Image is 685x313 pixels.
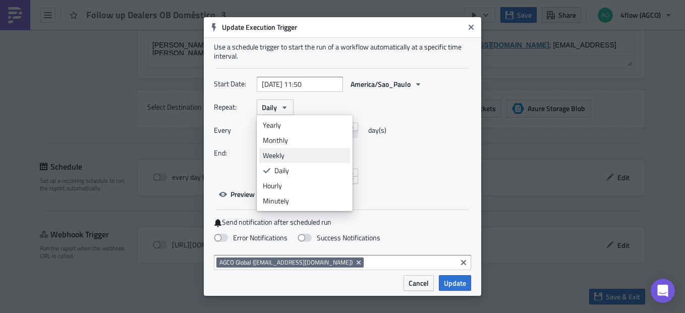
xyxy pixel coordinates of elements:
span: day(s) [368,123,386,138]
button: Cancel [404,275,434,291]
body: Rich Text Area. Press ALT-0 for help. [4,4,482,95]
span: Preview next scheduled runs [231,189,319,199]
div: Hourly [263,181,347,191]
span: [PERSON_NAME] de dúvidas ou solicitações de urgência, gentileza enviar email para : ; [EMAIL_ADDR... [4,79,468,95]
button: Clear selected items [458,256,470,269]
button: Close [464,20,479,35]
button: Preview next scheduled runs [214,186,324,202]
span: Prezado amigo concessionário, [4,26,102,34]
label: Repeat: [214,99,252,115]
span: Segue follow up referente as notas fiscais que [PERSON_NAME] estão em processo de transportes com... [4,48,471,65]
label: End: [214,145,252,161]
span: America/Sao_Paulo [351,79,411,89]
button: Remove Tag [355,257,364,268]
label: Success Notifications [298,233,380,242]
label: Start Date: [214,76,252,91]
h6: Update Execution Trigger [222,23,464,32]
input: YYYY-MM-DD HH:mm [257,77,343,92]
span: Cancel [409,278,429,288]
label: Every [214,123,252,138]
div: Weekly [263,150,347,161]
div: Use a schedule trigger to start the run of a workflow automatically at a specific time interval. [214,42,471,61]
button: America/Sao_Paulo [346,76,427,92]
label: Send notification after scheduled run [214,218,471,227]
div: Daily [274,166,347,176]
span: AGCO Global ([EMAIL_ADDRESS][DOMAIN_NAME]) [219,258,353,267]
span: Daily [262,102,277,113]
strong: [EMAIL_ADDRESS][DOMAIN_NAME] [277,79,401,87]
button: Daily [257,99,294,115]
div: Yearly [263,120,347,130]
div: Open Intercom Messenger [651,279,675,303]
button: Update [439,275,471,291]
label: Error Notifications [214,233,288,242]
span: Update [444,278,466,288]
div: Minutely [263,196,347,206]
span: Olá, tudo bem? [4,4,52,12]
div: Monthly [263,135,347,145]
